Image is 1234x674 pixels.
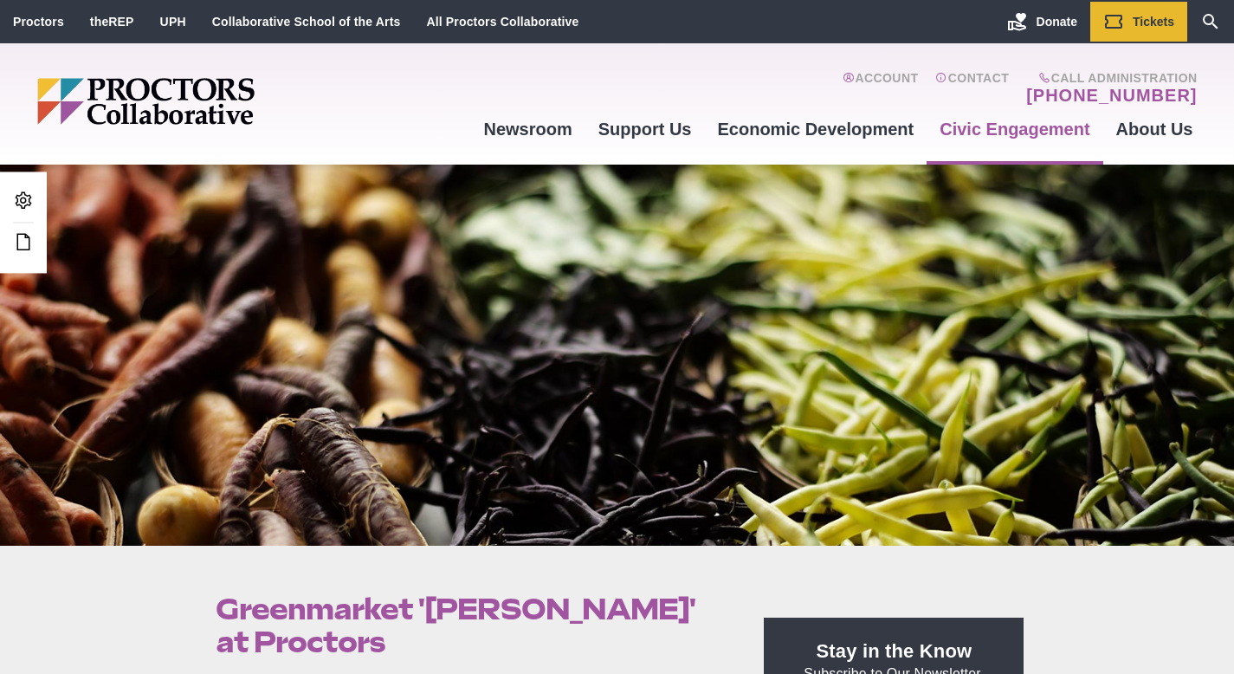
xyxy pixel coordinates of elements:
[13,15,64,29] a: Proctors
[1133,15,1174,29] span: Tickets
[1090,2,1187,42] a: Tickets
[927,106,1102,152] a: Civic Engagement
[426,15,578,29] a: All Proctors Collaborative
[216,593,725,658] h1: Greenmarket '[PERSON_NAME]' at Proctors
[212,15,401,29] a: Collaborative School of the Arts
[1037,15,1077,29] span: Donate
[994,2,1090,42] a: Donate
[843,71,918,106] a: Account
[935,71,1009,106] a: Contact
[1026,85,1197,106] a: [PHONE_NUMBER]
[705,106,927,152] a: Economic Development
[37,78,388,125] img: Proctors logo
[160,15,186,29] a: UPH
[470,106,585,152] a: Newsroom
[9,185,38,217] a: Admin Area
[9,227,38,259] a: Edit this Post/Page
[1103,106,1206,152] a: About Us
[90,15,134,29] a: theREP
[1021,71,1197,85] span: Call Administration
[585,106,705,152] a: Support Us
[817,640,972,662] strong: Stay in the Know
[1187,2,1234,42] a: Search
